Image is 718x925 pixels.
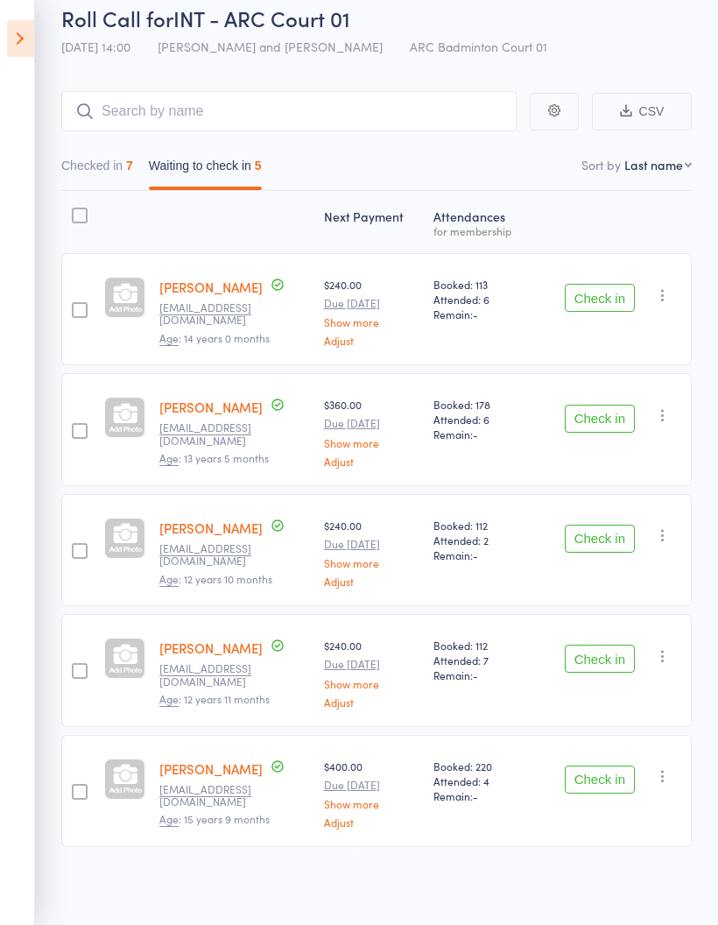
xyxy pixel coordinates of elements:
span: Remain: [433,547,527,562]
small: vrrajesh@gmail.com [159,783,273,808]
span: Roll Call for [61,4,173,32]
span: : 13 years 5 months [159,450,269,466]
span: Booked: 112 [433,638,527,653]
span: Remain: [433,307,527,321]
span: : 15 years 9 months [159,811,270,827]
small: Due [DATE] [324,658,419,670]
button: Check in [565,766,635,794]
label: Sort by [581,156,621,173]
input: Search by name [61,91,517,131]
small: Due [DATE] [324,297,419,309]
a: [PERSON_NAME] [159,519,263,537]
div: $400.00 [324,759,419,828]
span: Remain: [433,788,527,803]
button: Check in [565,525,635,553]
span: Attended: 6 [433,292,527,307]
a: [PERSON_NAME] [159,398,263,416]
span: : 14 years 0 months [159,330,270,346]
div: $240.00 [324,518,419,587]
a: Adjust [324,575,419,587]
a: Adjust [324,335,419,346]
div: 7 [126,159,133,173]
button: Check in [565,405,635,433]
span: Attended: 6 [433,412,527,427]
div: $240.00 [324,277,419,346]
div: $360.00 [324,397,419,466]
a: Show more [324,316,419,328]
small: Due [DATE] [324,779,419,791]
div: for membership [433,225,527,237]
div: $240.00 [324,638,419,707]
span: - [473,547,478,562]
span: - [473,307,478,321]
span: [DATE] 14:00 [61,38,130,55]
small: Due [DATE] [324,538,419,550]
button: Checked in7 [61,150,133,190]
span: Remain: [433,427,527,441]
span: Attended: 7 [433,653,527,667]
div: Atten­dances [426,199,534,245]
span: - [473,667,478,682]
span: - [473,788,478,803]
a: Adjust [324,696,419,708]
a: Adjust [324,816,419,828]
span: Booked: 220 [433,759,527,773]
a: Show more [324,557,419,568]
div: Next Payment [317,199,426,245]
small: kumaresand09@gmail.com [159,662,273,688]
button: Check in [565,645,635,673]
span: [PERSON_NAME] and [PERSON_NAME] [158,38,383,55]
small: jayadg@gmail.com [159,421,273,447]
a: [PERSON_NAME] [159,759,263,778]
span: - [473,427,478,441]
span: Attended: 2 [433,533,527,547]
span: Remain: [433,667,527,682]
button: Check in [565,284,635,312]
div: 5 [255,159,262,173]
span: ARC Badminton Court 01 [410,38,547,55]
div: Last name [624,156,683,173]
a: Adjust [324,455,419,467]
a: Show more [324,678,419,689]
span: Attended: 4 [433,773,527,788]
small: Due [DATE] [324,417,419,429]
a: Show more [324,437,419,448]
small: deep.pari05@gmail.com [159,301,273,327]
span: : 12 years 11 months [159,691,270,707]
button: CSV [592,93,692,131]
span: : 12 years 10 months [159,571,272,587]
a: [PERSON_NAME] [159,278,263,296]
small: srinivas.bihana@gmail.com [159,542,273,568]
span: Booked: 112 [433,518,527,533]
button: Waiting to check in5 [149,150,262,190]
a: [PERSON_NAME] [159,639,263,657]
span: Booked: 113 [433,277,527,292]
a: Show more [324,798,419,809]
span: INT - ARC Court 01 [173,4,350,32]
span: Booked: 178 [433,397,527,412]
